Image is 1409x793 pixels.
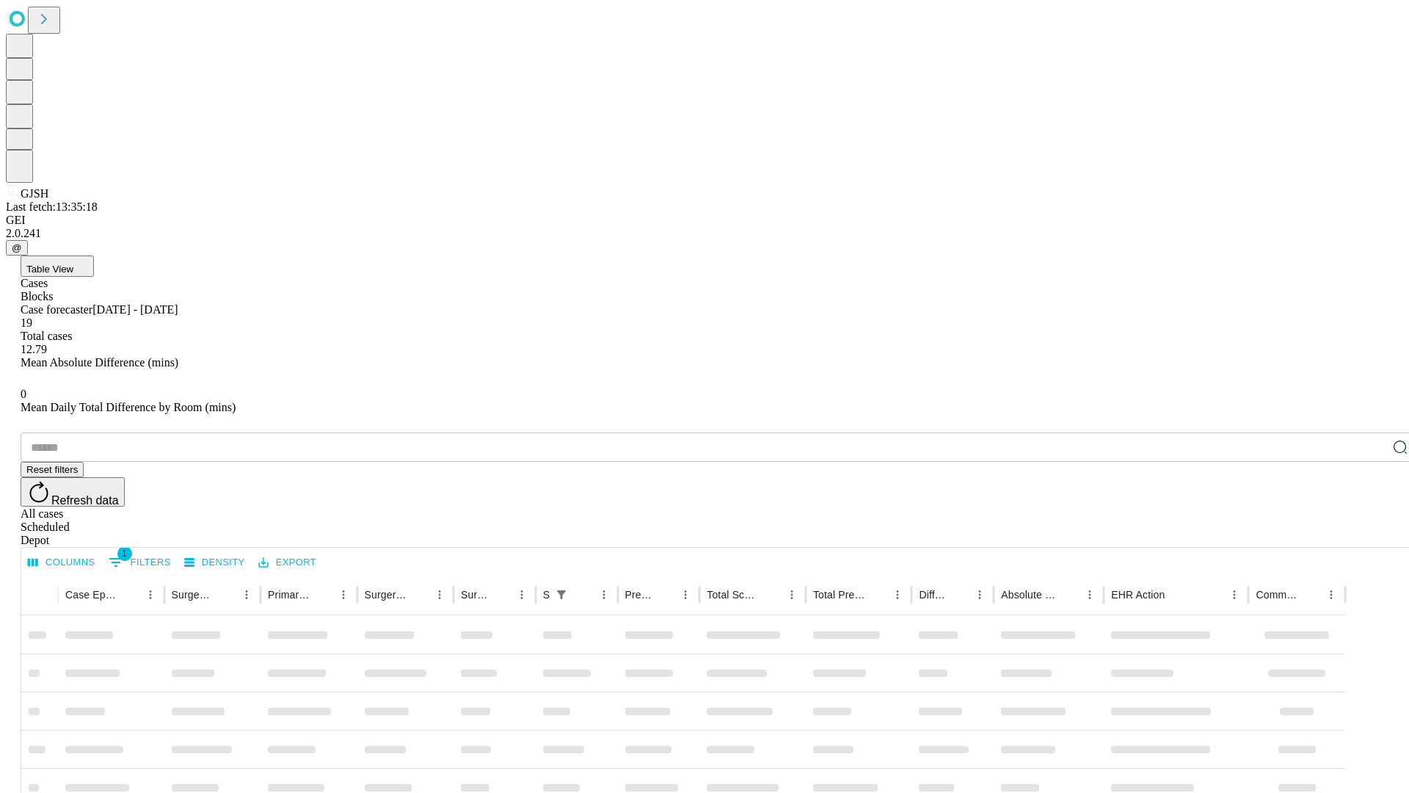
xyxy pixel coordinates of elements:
button: Sort [761,584,782,605]
div: 2.0.241 [6,227,1403,240]
div: Comments [1256,589,1298,601]
button: Show filters [551,584,572,605]
button: Menu [594,584,614,605]
span: Case forecaster [21,303,92,316]
button: Sort [1166,584,1187,605]
button: Sort [573,584,594,605]
button: Refresh data [21,477,125,507]
button: Menu [782,584,802,605]
div: Total Scheduled Duration [707,589,760,601]
div: Primary Service [268,589,310,601]
button: Menu [1321,584,1341,605]
span: @ [12,242,22,253]
button: Sort [409,584,429,605]
div: GEI [6,214,1403,227]
button: Table View [21,256,94,277]
button: Density [181,551,249,574]
span: Mean Absolute Difference (mins) [21,356,178,369]
span: 1 [117,546,132,561]
span: 19 [21,316,32,329]
button: @ [6,240,28,256]
button: Sort [120,584,140,605]
button: Sort [655,584,675,605]
button: Sort [216,584,236,605]
button: Menu [675,584,696,605]
span: Table View [26,264,73,275]
span: Refresh data [51,494,119,507]
button: Sort [1059,584,1079,605]
span: 12.79 [21,343,47,355]
div: Absolute Difference [1001,589,1057,601]
div: EHR Action [1111,589,1165,601]
div: Total Predicted Duration [813,589,866,601]
span: Reset filters [26,464,78,475]
button: Sort [491,584,511,605]
span: GJSH [21,187,48,200]
button: Menu [429,584,450,605]
span: 0 [21,388,26,400]
button: Show filters [105,551,175,574]
span: Total cases [21,330,72,342]
span: Mean Daily Total Difference by Room (mins) [21,401,236,413]
button: Menu [236,584,257,605]
div: Scheduled In Room Duration [543,589,550,601]
span: Last fetch: 13:35:18 [6,200,98,213]
div: Predicted In Room Duration [625,589,654,601]
div: Case Epic Id [65,589,118,601]
button: Menu [969,584,990,605]
div: Surgeon Name [172,589,214,601]
div: Difference [919,589,947,601]
button: Sort [949,584,969,605]
button: Export [255,551,320,574]
button: Sort [1300,584,1321,605]
button: Menu [1079,584,1100,605]
div: 1 active filter [551,584,572,605]
button: Menu [1224,584,1245,605]
button: Reset filters [21,462,84,477]
button: Sort [313,584,333,605]
div: Surgery Date [461,589,489,601]
div: Surgery Name [365,589,407,601]
button: Menu [333,584,354,605]
button: Menu [887,584,908,605]
button: Select columns [24,551,99,574]
button: Menu [140,584,161,605]
span: [DATE] - [DATE] [92,303,178,316]
button: Sort [867,584,887,605]
button: Menu [511,584,532,605]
